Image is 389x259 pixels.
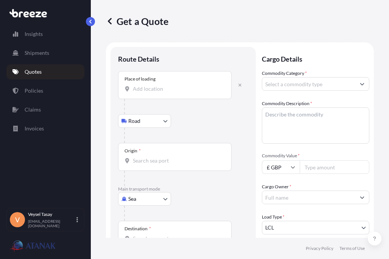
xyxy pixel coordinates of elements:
a: Policies [6,83,84,98]
input: Origin [133,157,222,164]
span: Load Type [262,213,285,221]
div: Origin [124,148,141,154]
span: Sea [128,195,136,203]
input: Place of loading [133,85,222,93]
p: Insights [25,30,43,38]
a: Claims [6,102,84,117]
span: LCL [265,224,274,231]
p: Main transport mode [118,186,248,192]
p: Quotes [25,68,42,76]
input: Type amount [300,160,369,174]
img: organization-logo [9,240,55,253]
button: Select transport [118,192,171,206]
button: Show suggestions [355,77,369,91]
span: V [15,216,20,223]
a: Invoices [6,121,84,136]
p: [EMAIL_ADDRESS][DOMAIN_NAME] [28,219,75,228]
button: Show suggestions [355,191,369,204]
p: Cargo Details [262,47,369,70]
div: Place of loading [124,76,156,82]
div: Destination [124,226,151,232]
input: Select a commodity type [262,77,355,91]
a: Quotes [6,64,84,79]
p: Route Details [118,54,159,64]
span: Road [128,117,140,125]
p: Policies [25,87,43,95]
p: Claims [25,106,41,113]
p: Veysel Tasay [28,211,75,217]
p: Get a Quote [106,15,168,27]
p: Shipments [25,49,49,57]
button: Select transport [118,114,171,128]
a: Insights [6,26,84,42]
span: Commodity Value [262,153,369,159]
input: Destination [133,235,222,242]
button: LCL [262,221,369,234]
a: Terms of Use [339,245,365,251]
label: Commodity Category [262,70,307,77]
a: Shipments [6,45,84,60]
label: Cargo Owner [262,183,291,191]
input: Full name [262,191,355,204]
label: Commodity Description [262,100,312,107]
p: Invoices [25,125,44,132]
a: Privacy Policy [306,245,333,251]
